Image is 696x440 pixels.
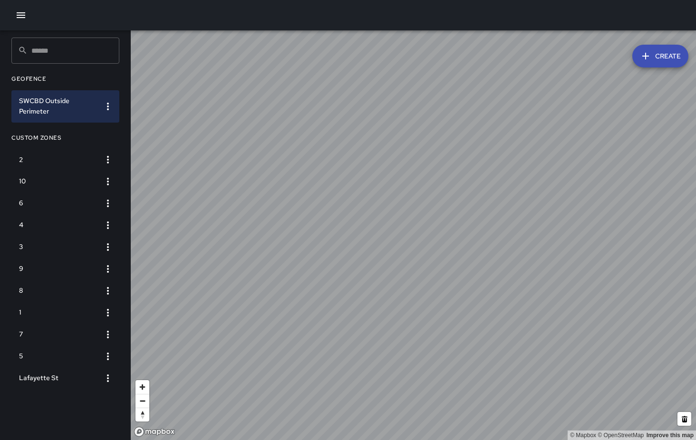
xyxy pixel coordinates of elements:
h6: 4 [19,220,97,230]
h6: 10 [19,176,97,187]
h6: 8 [19,286,97,296]
h6: SWCBD Outside Perimeter [19,96,97,117]
canvas: Map [131,30,696,440]
button: Create [632,45,688,67]
a: Mapbox homepage [134,426,175,437]
span: Zoom out [135,394,149,408]
h6: 1 [19,307,97,318]
a: OpenStreetMap [598,432,644,439]
button: Zoom in [135,380,149,394]
h6: 3 [19,242,97,252]
h6: 5 [19,351,97,362]
h6: 9 [19,264,97,274]
li: Custom Zones [11,126,119,149]
h6: 2 [19,155,97,165]
h6: 6 [19,198,97,209]
h6: Lafayette St [19,373,97,383]
h6: 7 [19,329,97,340]
li: Geofence [11,67,119,90]
a: Improve this map [647,432,694,439]
a: Mapbox [570,432,596,439]
button: Reset bearing to north [135,408,149,421]
button: Zoom out [135,394,149,408]
button: Delete [677,412,691,426]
